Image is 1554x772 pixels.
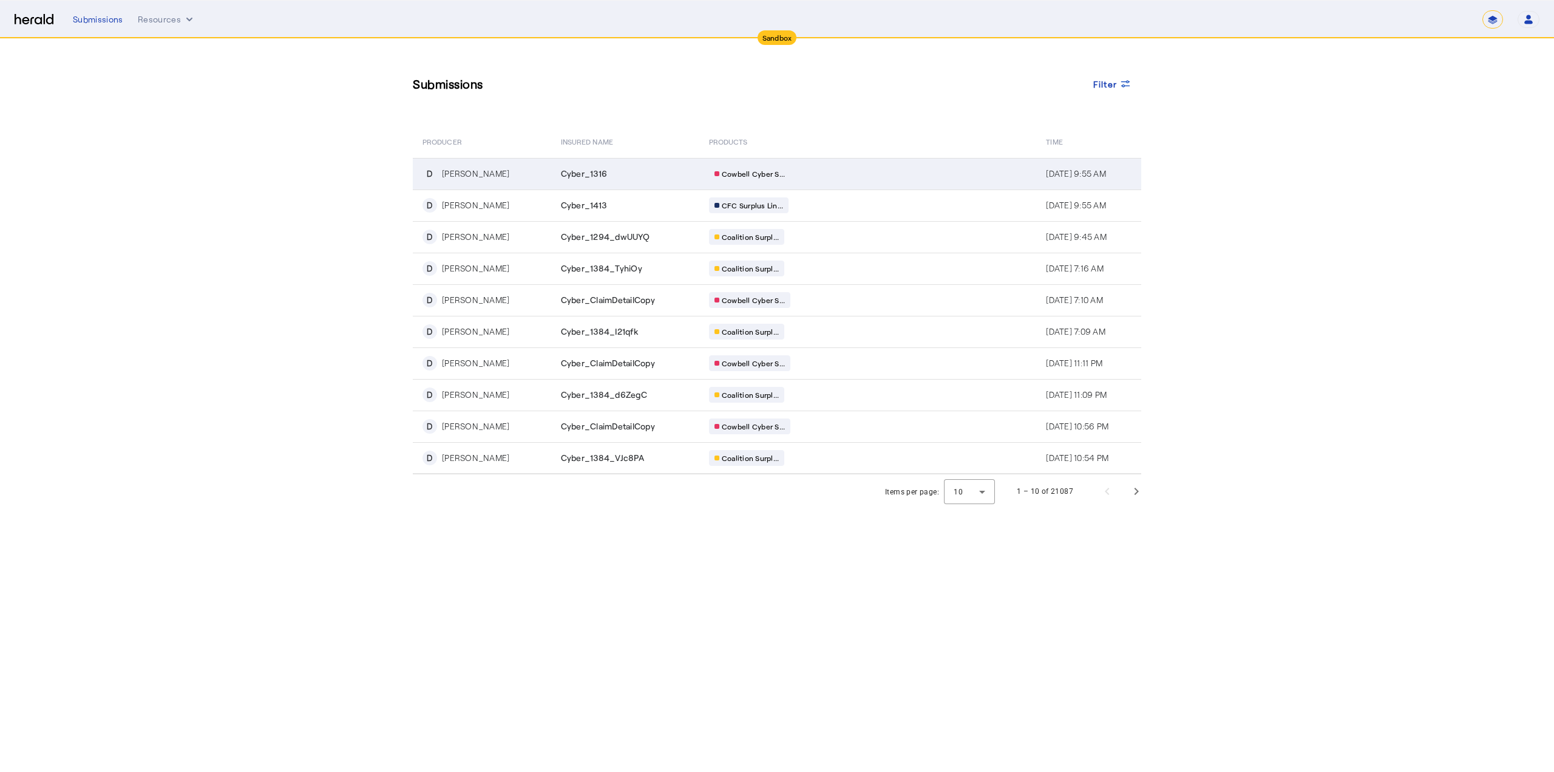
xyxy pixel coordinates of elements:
div: [PERSON_NAME] [442,326,509,338]
span: Coalition Surpl... [722,390,779,400]
span: CFC Surplus Lin... [722,200,784,210]
div: [PERSON_NAME] [442,389,509,401]
span: Cyber_1413 [561,199,607,211]
span: Cowbell Cyber S... [722,169,785,179]
span: [DATE] 10:56 PM [1046,421,1108,431]
div: D [422,419,437,434]
span: Coalition Surpl... [722,453,779,463]
div: Items per page: [885,486,939,498]
h3: Submissions [413,75,483,92]
button: Next page [1122,477,1151,506]
div: [PERSON_NAME] [442,168,509,180]
div: [PERSON_NAME] [442,231,509,243]
span: PRODUCTS [709,135,748,147]
span: Cyber_1294_dwUUYQ [561,231,650,243]
img: Herald Logo [15,14,53,26]
div: D [422,324,437,339]
span: Insured Name [561,135,613,147]
span: [DATE] 9:45 AM [1046,231,1107,242]
span: Coalition Surpl... [722,264,779,273]
span: Cyber_1384_VJc8PA [561,452,644,464]
span: Cyber_1316 [561,168,608,180]
span: PRODUCER [422,135,462,147]
span: [DATE] 7:10 AM [1046,295,1103,305]
span: [DATE] 9:55 AM [1046,168,1106,179]
div: D [422,166,437,181]
span: Cyber_1384_TyhiOy [561,262,642,275]
span: Cyber_1384_d6ZegC [561,389,647,401]
span: Cowbell Cyber S... [722,422,785,431]
span: Cyber_ClaimDetailCopy [561,420,655,432]
span: Cyber_ClaimDetailCopy [561,294,655,306]
span: [DATE] 7:16 AM [1046,263,1104,273]
div: [PERSON_NAME] [442,357,509,369]
div: D [422,198,437,213]
table: Table view of all submissions by your platform [413,124,1141,474]
div: Sandbox [758,30,797,45]
div: [PERSON_NAME] [442,199,509,211]
div: [PERSON_NAME] [442,420,509,432]
div: D [422,356,437,371]
div: [PERSON_NAME] [442,294,509,306]
span: [DATE] 11:09 PM [1046,389,1107,400]
div: D [422,261,437,276]
span: Cowbell Cyber S... [722,358,785,368]
div: [PERSON_NAME] [442,452,509,464]
div: Submissions [73,13,123,26]
div: 1 – 10 of 21087 [1017,485,1073,497]
div: D [422,230,437,244]
span: Coalition Surpl... [722,327,779,336]
span: [DATE] 11:11 PM [1046,358,1102,368]
button: Filter [1084,73,1142,95]
div: D [422,293,437,307]
button: Resources dropdown menu [138,13,195,26]
div: D [422,451,437,465]
span: [DATE] 10:54 PM [1046,453,1108,463]
span: Time [1046,135,1062,147]
span: [DATE] 7:09 AM [1046,326,1105,336]
div: [PERSON_NAME] [442,262,509,275]
span: Filter [1093,78,1118,91]
span: Coalition Surpl... [722,232,779,242]
span: Cyber_ClaimDetailCopy [561,357,655,369]
div: D [422,388,437,402]
span: Cowbell Cyber S... [722,295,785,305]
span: [DATE] 9:55 AM [1046,200,1106,210]
span: Cyber_1384_I21qfk [561,326,639,338]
